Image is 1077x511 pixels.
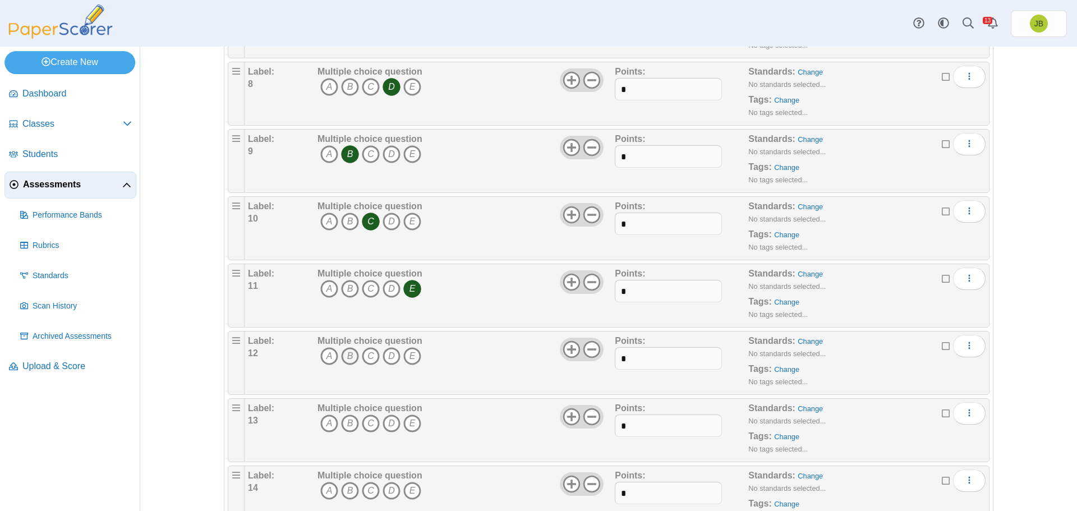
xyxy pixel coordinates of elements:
i: E [403,145,421,163]
a: Alerts [981,11,1005,36]
b: Multiple choice question [317,67,422,76]
b: Tags: [748,229,771,239]
b: Tags: [748,95,771,104]
b: Standards: [748,471,795,480]
b: Multiple choice question [317,269,422,278]
b: 11 [248,281,258,291]
small: No standards selected... [748,349,826,358]
img: PaperScorer [4,4,117,39]
i: B [341,280,359,298]
i: D [383,78,401,96]
i: B [341,415,359,432]
b: Label: [248,336,274,346]
small: No standards selected... [748,417,826,425]
button: More options [953,133,986,155]
small: No tags selected... [748,445,808,453]
small: No standards selected... [748,80,826,89]
a: Dashboard [4,81,136,108]
a: Change [798,337,823,346]
span: Dashboard [22,88,132,100]
a: Change [798,135,823,144]
b: Multiple choice question [317,336,422,346]
small: No standards selected... [748,215,826,223]
b: 13 [248,416,258,425]
i: B [341,482,359,500]
b: Points: [615,201,645,211]
b: Label: [248,134,274,144]
b: Points: [615,471,645,480]
i: B [341,347,359,365]
i: A [320,347,338,365]
b: Standards: [748,336,795,346]
small: No tags selected... [748,378,808,386]
a: Standards [16,263,136,289]
i: E [403,415,421,432]
button: More options [953,402,986,425]
span: Students [22,148,132,160]
a: Change [774,231,799,239]
b: Tags: [748,297,771,306]
button: More options [953,469,986,492]
b: Multiple choice question [317,201,422,211]
i: A [320,415,338,432]
i: D [383,415,401,432]
b: 10 [248,214,258,223]
a: PaperScorer [4,31,117,40]
div: Drag handle [228,62,245,126]
span: Assessments [23,178,122,191]
i: E [403,280,421,298]
b: 8 [248,79,253,89]
a: Change [774,163,799,172]
b: Label: [248,403,274,413]
i: A [320,145,338,163]
i: A [320,482,338,500]
i: A [320,213,338,231]
b: Standards: [748,134,795,144]
i: E [403,213,421,231]
b: Standards: [748,403,795,413]
b: Points: [615,403,645,413]
b: Multiple choice question [317,134,422,144]
i: B [341,145,359,163]
a: Change [774,365,799,374]
i: B [341,213,359,231]
a: Scan History [16,293,136,320]
b: Label: [248,471,274,480]
b: Tags: [748,364,771,374]
b: Tags: [748,499,771,508]
a: Change [798,270,823,278]
a: Change [774,96,799,104]
b: Label: [248,201,274,211]
a: Change [774,432,799,441]
span: Standards [33,270,132,282]
b: Points: [615,269,645,278]
a: Performance Bands [16,202,136,229]
a: Archived Assessments [16,323,136,350]
button: More options [953,335,986,357]
b: Label: [248,67,274,76]
span: Scan History [33,301,132,312]
span: Joel Boyd [1034,20,1043,27]
small: No tags selected... [748,243,808,251]
small: No tags selected... [748,310,808,319]
a: Create New [4,51,135,73]
div: Drag handle [228,264,245,328]
a: Change [774,500,799,508]
span: Upload & Score [22,360,132,372]
b: Tags: [748,431,771,441]
div: Drag handle [228,129,245,193]
a: Assessments [4,172,136,199]
span: Joel Boyd [1030,15,1048,33]
button: More options [953,200,986,223]
i: C [362,213,380,231]
a: Change [798,472,823,480]
a: Change [798,404,823,413]
i: D [383,482,401,500]
a: Upload & Score [4,353,136,380]
i: E [403,347,421,365]
b: Standards: [748,201,795,211]
b: 9 [248,146,253,156]
i: C [362,482,380,500]
i: C [362,78,380,96]
a: Students [4,141,136,168]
